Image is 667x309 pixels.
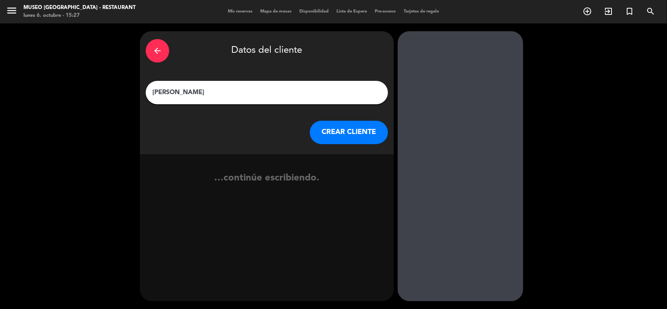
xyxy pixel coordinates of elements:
div: Datos del cliente [146,37,388,64]
span: Tarjetas de regalo [400,9,443,14]
i: turned_in_not [625,7,634,16]
span: Disponibilidad [295,9,333,14]
i: menu [6,5,18,16]
span: Lista de Espera [333,9,371,14]
i: exit_to_app [604,7,613,16]
i: arrow_back [153,46,162,55]
button: menu [6,5,18,19]
button: CREAR CLIENTE [310,121,388,144]
span: Mis reservas [224,9,256,14]
span: Pre-acceso [371,9,400,14]
span: Mapa de mesas [256,9,295,14]
div: Museo [GEOGRAPHIC_DATA] - Restaurant [23,4,136,12]
i: add_circle_outline [583,7,592,16]
div: lunes 6. octubre - 15:27 [23,12,136,20]
div: …continúe escribiendo. [140,171,394,200]
i: search [646,7,655,16]
input: Escriba nombre, correo electrónico o número de teléfono... [152,87,382,98]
